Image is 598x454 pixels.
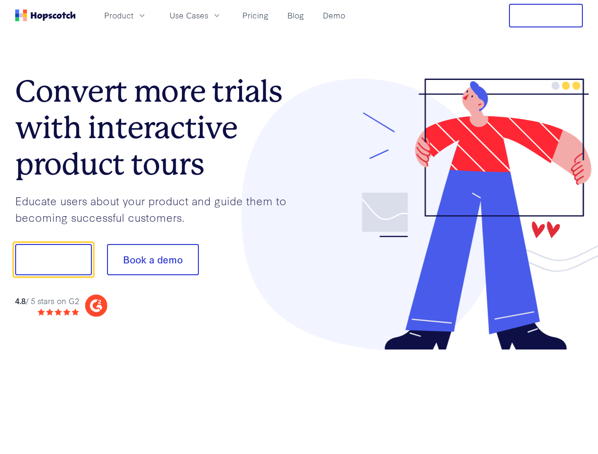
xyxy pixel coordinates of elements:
a: Demo [319,8,349,23]
a: Pricing [239,8,272,23]
p: Educate users about your product and guide them to becoming successful customers. [15,192,299,225]
button: Show me! [15,244,92,275]
h1: Convert more trials with interactive product tours [15,73,299,182]
button: Use Cases [164,8,227,23]
a: Home [15,9,76,21]
button: Book a demo [107,244,199,275]
a: Blog [284,8,308,23]
span: Use Cases [170,9,208,21]
button: Product [98,8,152,23]
button: Free Trial [509,4,583,27]
div: / 5 stars on G2 [15,295,79,307]
span: Product [104,9,134,21]
strong: 4.8 [15,295,26,306]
